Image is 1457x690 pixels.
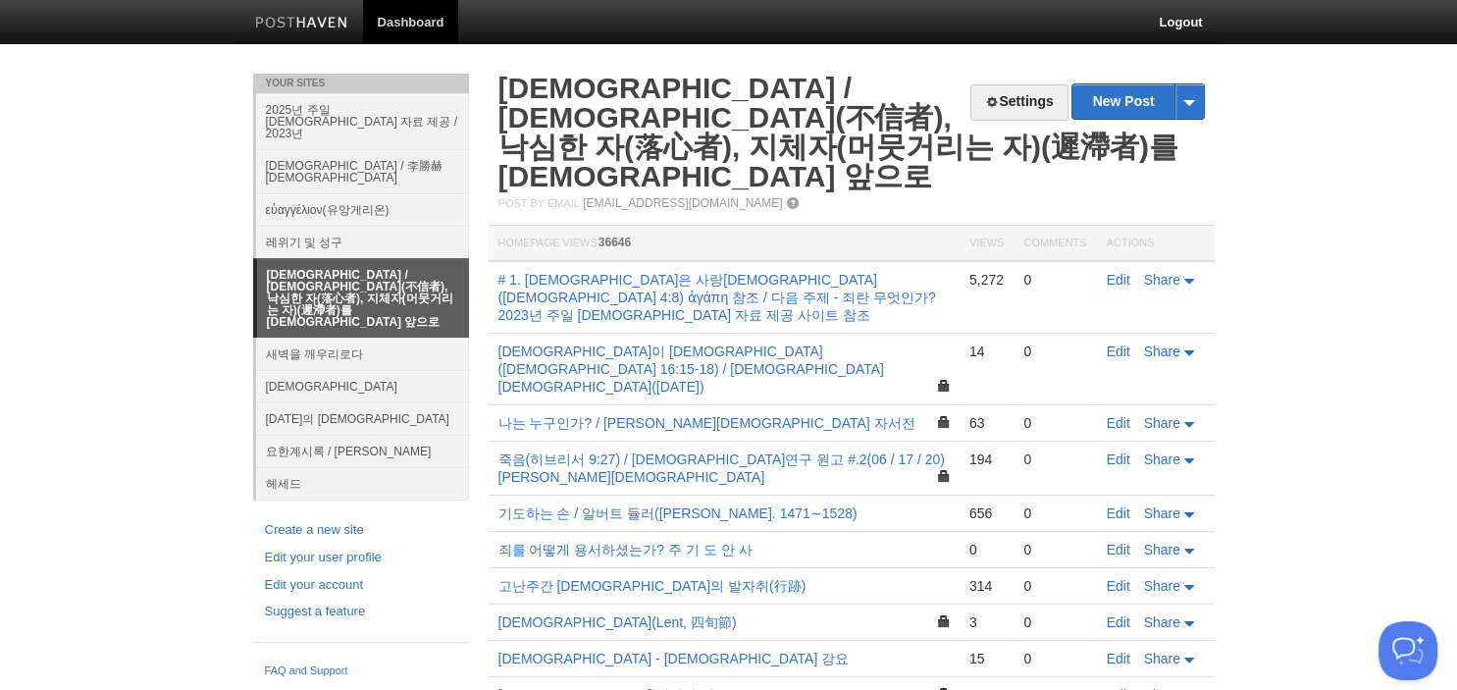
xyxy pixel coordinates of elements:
[1014,226,1096,262] th: Comments
[1107,505,1130,521] a: Edit
[256,435,469,467] a: 요한계시록 / [PERSON_NAME]
[1107,614,1130,630] a: Edit
[256,370,469,402] a: [DEMOGRAPHIC_DATA]
[1144,344,1180,359] span: Share
[969,414,1004,432] div: 63
[256,93,469,149] a: 2025년 주일 [DEMOGRAPHIC_DATA] 자료 제공 / 2023년
[1144,614,1180,630] span: Share
[1023,613,1086,631] div: 0
[256,226,469,258] a: 레위기 및 성구
[583,196,782,210] a: [EMAIL_ADDRESS][DOMAIN_NAME]
[969,271,1004,289] div: 5,272
[1023,271,1086,289] div: 0
[969,451,1004,468] div: 194
[969,343,1004,360] div: 14
[969,577,1004,595] div: 314
[498,272,936,323] a: # 1. [DEMOGRAPHIC_DATA]은 사랑[DEMOGRAPHIC_DATA]([DEMOGRAPHIC_DATA] 4:8) ἀγάπη 참조 / 다음 주제 - 죄란 무엇인가?...
[498,197,580,209] span: Post by Email
[1144,415,1180,431] span: Share
[1379,621,1437,680] iframe: Help Scout Beacon - Open
[1023,650,1086,667] div: 0
[498,578,807,594] a: 고난주간 [DEMOGRAPHIC_DATA]의 발자취(行跡)
[1023,541,1086,558] div: 0
[265,548,457,568] a: Edit your user profile
[498,451,945,485] a: 죽음(히브리서 9:27) / [DEMOGRAPHIC_DATA]연구 원고 #.2(06 / 17 / 20) [PERSON_NAME][DEMOGRAPHIC_DATA]
[265,602,457,622] a: Suggest a feature
[1144,651,1180,666] span: Share
[1023,577,1086,595] div: 0
[256,467,469,500] a: 헤세드
[256,193,469,226] a: εὐαγγέλιον(유앙게리온)
[1023,343,1086,360] div: 0
[1107,578,1130,594] a: Edit
[256,149,469,193] a: [DEMOGRAPHIC_DATA] / 李勝赫[DEMOGRAPHIC_DATA]
[253,74,469,93] li: Your Sites
[256,338,469,370] a: 새벽을 깨우리로다
[970,84,1067,121] a: Settings
[498,651,850,666] a: [DEMOGRAPHIC_DATA] - [DEMOGRAPHIC_DATA] 강요
[498,344,884,395] a: [DEMOGRAPHIC_DATA]이 [DEMOGRAPHIC_DATA]([DEMOGRAPHIC_DATA] 16:15-18) / [DEMOGRAPHIC_DATA][DEMOGRAP...
[969,613,1004,631] div: 3
[265,520,457,541] a: Create a new site
[598,236,631,249] span: 36646
[265,663,457,680] a: FAQ and Support
[498,415,915,431] a: 나는 누구인가? / [PERSON_NAME][DEMOGRAPHIC_DATA] 자서전
[1107,451,1130,467] a: Edit
[1144,505,1180,521] span: Share
[960,226,1014,262] th: Views
[1107,651,1130,666] a: Edit
[255,17,348,31] img: Posthaven-bar
[1144,451,1180,467] span: Share
[969,650,1004,667] div: 15
[1072,84,1203,119] a: New Post
[1023,414,1086,432] div: 0
[498,505,858,521] a: 기도하는 손 / 알버트 듈러([PERSON_NAME]. 1471∼1528)
[498,614,737,630] a: [DEMOGRAPHIC_DATA](Lent, 四旬節)
[1107,344,1130,359] a: Edit
[265,575,457,596] a: Edit your account
[498,72,1178,192] a: [DEMOGRAPHIC_DATA] / [DEMOGRAPHIC_DATA](不信者), 낙심한 자(落心者), 지체자(머뭇거리는 자)(遲滯者)를 [DEMOGRAPHIC_DATA] 앞으로
[1107,542,1130,557] a: Edit
[256,402,469,435] a: [DATE]의 [DEMOGRAPHIC_DATA]
[1144,542,1180,557] span: Share
[969,541,1004,558] div: 0
[1023,451,1086,468] div: 0
[969,504,1004,522] div: 656
[1144,272,1180,288] span: Share
[257,259,469,338] a: [DEMOGRAPHIC_DATA] / [DEMOGRAPHIC_DATA](不信者), 낙심한 자(落心者), 지체자(머뭇거리는 자)(遲滯者)를 [DEMOGRAPHIC_DATA] 앞으로
[489,226,960,262] th: Homepage Views
[498,542,753,557] a: 죄를 어떻게 용서하셨는가? 주 기 도 안 사
[1144,578,1180,594] span: Share
[1107,415,1130,431] a: Edit
[1107,272,1130,288] a: Edit
[1023,504,1086,522] div: 0
[1097,226,1215,262] th: Actions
